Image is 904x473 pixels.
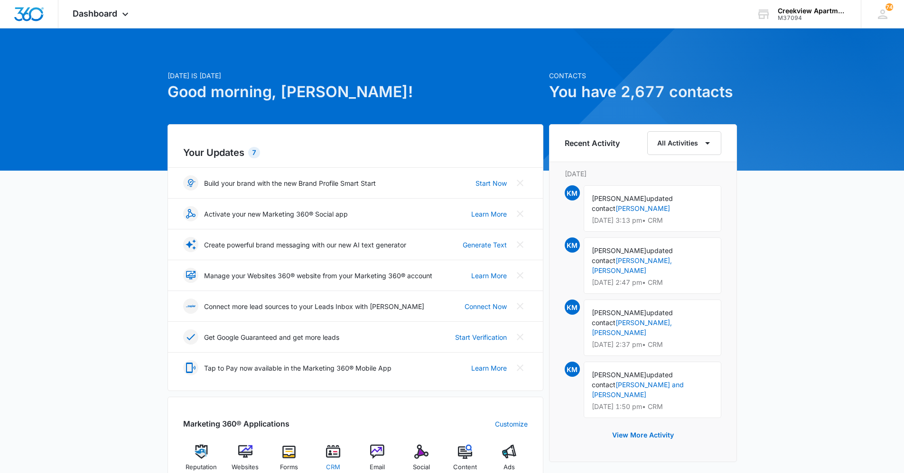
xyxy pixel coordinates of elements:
p: Build your brand with the new Brand Profile Smart Start [204,178,376,188]
span: [PERSON_NAME] [592,246,646,255]
span: Content [453,463,477,472]
div: 7 [248,147,260,158]
p: Contacts [549,71,737,81]
span: KM [565,185,580,200]
h1: You have 2,677 contacts [549,81,737,103]
p: Activate your new Marketing 360® Social app [204,209,348,219]
a: Learn More [471,209,507,219]
span: Social [413,463,430,472]
div: notifications count [885,3,893,11]
span: 74 [885,3,893,11]
p: Tap to Pay now available in the Marketing 360® Mobile App [204,363,391,373]
div: account name [778,7,847,15]
a: Connect Now [465,301,507,311]
p: [DATE] 2:47 pm • CRM [592,279,713,286]
p: Get Google Guaranteed and get more leads [204,332,339,342]
button: View More Activity [603,424,683,446]
button: Close [513,237,528,252]
span: KM [565,237,580,253]
button: All Activities [647,131,721,155]
a: Start Verification [455,332,507,342]
p: [DATE] 1:50 pm • CRM [592,403,713,410]
span: CRM [326,463,340,472]
span: Websites [232,463,259,472]
div: account id [778,15,847,21]
button: Close [513,299,528,314]
a: Generate Text [463,240,507,250]
h2: Marketing 360® Applications [183,418,289,429]
a: [PERSON_NAME], [PERSON_NAME] [592,318,672,337]
span: [PERSON_NAME] [592,309,646,317]
h6: Recent Activity [565,137,620,149]
a: Learn More [471,363,507,373]
button: Close [513,175,528,191]
span: KM [565,300,580,315]
span: Dashboard [73,9,117,18]
button: Close [513,360,528,375]
p: [DATE] 3:13 pm • CRM [592,217,713,224]
span: Forms [280,463,298,472]
span: [PERSON_NAME] [592,194,646,202]
a: [PERSON_NAME] [615,204,670,212]
h1: Good morning, [PERSON_NAME]! [168,81,543,103]
p: Create powerful brand messaging with our new AI text generator [204,240,406,250]
a: [PERSON_NAME], [PERSON_NAME] [592,256,672,274]
span: Ads [503,463,515,472]
a: Customize [495,419,528,429]
a: Start Now [475,178,507,188]
a: [PERSON_NAME] and [PERSON_NAME] [592,381,684,399]
span: KM [565,362,580,377]
span: Email [370,463,385,472]
p: [DATE] is [DATE] [168,71,543,81]
button: Close [513,329,528,345]
span: Reputation [186,463,217,472]
p: [DATE] [565,169,721,179]
p: Manage your Websites 360® website from your Marketing 360® account [204,271,432,281]
h2: Your Updates [183,146,528,160]
button: Close [513,206,528,221]
p: Connect more lead sources to your Leads Inbox with [PERSON_NAME] [204,301,424,311]
span: [PERSON_NAME] [592,371,646,379]
p: [DATE] 2:37 pm • CRM [592,341,713,348]
a: Learn More [471,271,507,281]
button: Close [513,268,528,283]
